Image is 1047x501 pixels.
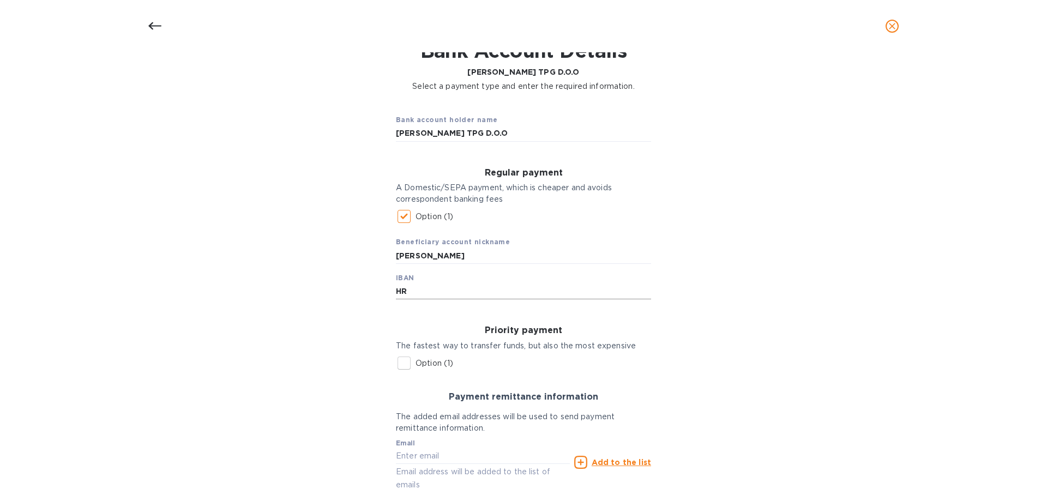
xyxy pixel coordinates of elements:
h3: Priority payment [396,325,651,336]
input: Enter email [396,448,570,464]
label: Email [396,440,415,446]
u: Add to the list [592,458,651,467]
b: [PERSON_NAME] TPG D.O.O [467,68,579,76]
h1: Bank Account Details [412,39,635,62]
p: A Domestic/SEPA payment, which is cheaper and avoids correspondent banking fees [396,182,651,205]
p: The added email addresses will be used to send payment remittance information. [396,411,651,434]
b: IBAN [396,274,414,282]
h3: Regular payment [396,168,651,178]
p: The fastest way to transfer funds, but also the most expensive [396,340,651,352]
input: IBAN [396,283,651,300]
button: close [879,13,905,39]
p: Select a payment type and enter the required information. [412,81,635,92]
p: Option (1) [416,211,453,222]
h3: Payment remittance information [396,392,651,402]
b: Beneficiary account nickname [396,238,510,246]
p: Option (1) [416,358,453,369]
b: Bank account holder name [396,116,498,124]
input: Beneficiary account nickname [396,248,651,264]
p: Email address will be added to the list of emails [396,466,570,491]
